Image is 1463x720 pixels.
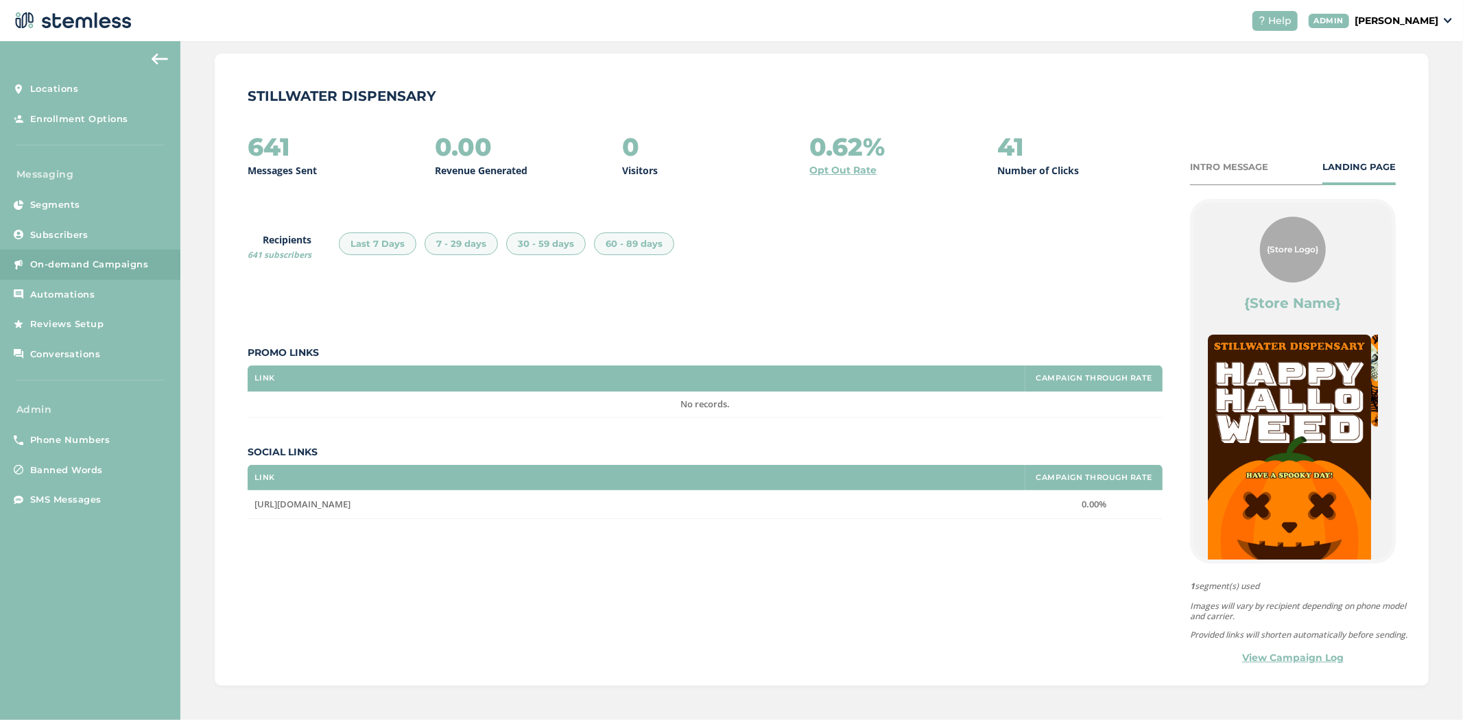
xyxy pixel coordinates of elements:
[248,232,311,261] label: Recipients
[425,232,498,256] div: 7 - 29 days
[254,374,275,383] label: Link
[11,7,132,34] img: logo-dark-0685b13c.svg
[1355,14,1438,28] p: [PERSON_NAME]
[30,493,102,507] span: SMS Messages
[30,317,104,331] span: Reviews Setup
[1190,160,1268,174] div: INTRO MESSAGE
[997,133,1024,160] h2: 41
[594,232,674,256] div: 60 - 89 days
[248,86,1396,106] p: STILLWATER DISPENSARY
[810,133,885,160] h2: 0.62%
[1082,498,1106,510] span: 0.00%
[30,464,103,477] span: Banned Words
[248,249,311,261] span: 641 subscribers
[506,232,586,256] div: 30 - 59 days
[1190,580,1195,592] strong: 1
[1309,14,1350,28] div: ADMIN
[1444,18,1452,23] img: icon_down-arrow-small-66adaf34.svg
[1258,16,1266,25] img: icon-help-white-03924b79.svg
[254,473,275,482] label: Link
[1036,374,1152,383] label: Campaign Through Rate
[30,82,79,96] span: Locations
[622,133,639,160] h2: 0
[30,348,101,361] span: Conversations
[1190,629,1410,640] p: Provided links will shorten automatically before sending.
[30,258,149,272] span: On-demand Campaigns
[152,53,168,64] img: icon-arrow-back-accent-c549486e.svg
[1032,499,1156,510] label: 0.00%
[1242,651,1344,665] a: View Campaign Log
[435,163,527,178] p: Revenue Generated
[30,288,95,302] span: Automations
[30,228,88,242] span: Subscribers
[339,232,416,256] div: Last 7 Days
[1190,580,1410,592] span: segment(s) used
[622,163,658,178] p: Visitors
[30,433,110,447] span: Phone Numbers
[248,346,1163,360] label: Promo Links
[680,398,730,410] span: No records.
[248,445,1163,459] label: Social Links
[997,163,1079,178] p: Number of Clicks
[254,499,1019,510] label: https://www.instagram.com/stwdispensary/
[1322,160,1396,174] div: LANDING PAGE
[30,112,128,126] span: Enrollment Options
[1269,14,1292,28] span: Help
[810,163,877,178] a: Opt Out Rate
[1208,335,1371,587] img: kbFYsg7ZPYVZhXP7e6FzprPZTJKd6h5hJYcGHCJc.png
[1394,654,1463,720] iframe: Chat Widget
[254,498,350,510] span: [URL][DOMAIN_NAME]
[30,198,80,212] span: Segments
[1190,601,1410,621] p: Images will vary by recipient depending on phone model and carrier.
[435,133,492,160] h2: 0.00
[1245,293,1342,313] label: {Store Name}
[248,163,317,178] p: Messages Sent
[248,133,290,160] h2: 641
[1268,243,1319,256] span: {Store Logo}
[1036,473,1152,482] label: Campaign Through Rate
